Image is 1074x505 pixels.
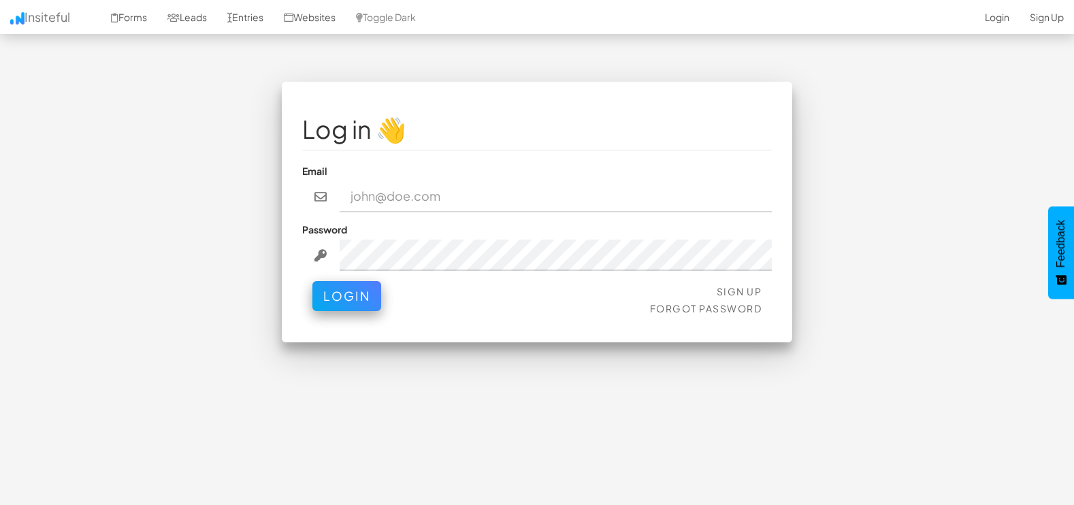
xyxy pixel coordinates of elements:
[302,116,772,143] h1: Log in 👋
[340,181,772,212] input: john@doe.com
[312,281,381,311] button: Login
[302,223,347,236] label: Password
[717,285,762,297] a: Sign Up
[302,164,327,178] label: Email
[650,302,762,314] a: Forgot Password
[10,12,25,25] img: icon.png
[1048,206,1074,299] button: Feedback - Show survey
[1055,220,1067,267] span: Feedback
